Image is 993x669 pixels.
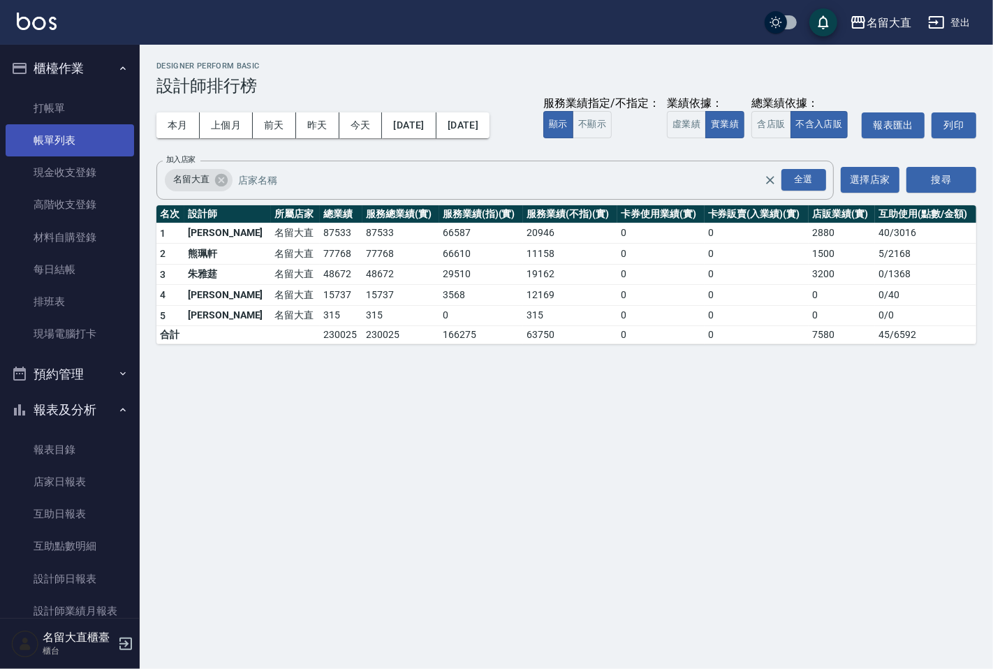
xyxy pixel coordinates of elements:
td: 朱雅莛 [184,264,271,285]
button: 昨天 [296,112,339,138]
button: 顯示 [543,111,573,138]
th: 店販業績(實) [809,205,875,223]
td: 名留大直 [271,223,320,244]
button: 虛業績 [667,111,706,138]
img: Logo [17,13,57,30]
td: 63750 [523,326,617,344]
div: 總業績依據： [751,96,855,111]
button: 實業績 [705,111,744,138]
td: 1500 [809,244,875,265]
td: 11158 [523,244,617,265]
td: 19162 [523,264,617,285]
td: 名留大直 [271,305,320,326]
button: 今天 [339,112,383,138]
button: 前天 [253,112,296,138]
th: 所屬店家 [271,205,320,223]
h5: 名留大直櫃臺 [43,631,114,645]
td: 315 [362,305,439,326]
td: 166275 [439,326,523,344]
a: 每日結帳 [6,253,134,286]
td: 12169 [523,285,617,306]
button: 不含入店販 [790,111,848,138]
td: 0 [617,326,705,344]
td: 0 [705,264,809,285]
a: 高階收支登錄 [6,189,134,221]
button: 本月 [156,112,200,138]
td: 87533 [320,223,362,244]
a: 設計師業績月報表 [6,595,134,627]
td: 0 / 1368 [875,264,976,285]
td: 熊珮軒 [184,244,271,265]
a: 互助點數明細 [6,530,134,562]
th: 服務業績(不指)(實) [523,205,617,223]
td: 230025 [320,326,362,344]
button: Open [779,166,829,193]
td: 名留大直 [271,244,320,265]
td: 5 / 2168 [875,244,976,265]
td: 315 [320,305,362,326]
td: [PERSON_NAME] [184,305,271,326]
td: 2880 [809,223,875,244]
th: 服務業績(指)(實) [439,205,523,223]
span: 名留大直 [165,172,218,186]
td: [PERSON_NAME] [184,223,271,244]
td: 3568 [439,285,523,306]
a: 材料自購登錄 [6,221,134,253]
td: 315 [523,305,617,326]
a: 設計師日報表 [6,563,134,595]
td: 230025 [362,326,439,344]
td: 0 / 0 [875,305,976,326]
a: 店家日報表 [6,466,134,498]
th: 設計師 [184,205,271,223]
button: 列印 [932,112,976,138]
button: 不顯示 [573,111,612,138]
div: 名留大直 [867,14,911,31]
td: 0 [705,244,809,265]
td: 0 [809,305,875,326]
span: 5 [160,310,165,321]
td: 3200 [809,264,875,285]
span: 4 [160,289,165,300]
a: 打帳單 [6,92,134,124]
img: Person [11,630,39,658]
span: 3 [160,269,165,280]
th: 名次 [156,205,184,223]
td: 名留大直 [271,264,320,285]
span: 2 [160,248,165,259]
td: 0 [705,285,809,306]
td: 66587 [439,223,523,244]
button: Clear [760,170,780,190]
button: 選擇店家 [841,167,900,193]
td: [PERSON_NAME] [184,285,271,306]
h2: Designer Perform Basic [156,61,976,71]
div: 業績依據： [667,96,744,111]
td: 0 [439,305,523,326]
td: 45 / 6592 [875,326,976,344]
td: 0 [705,223,809,244]
td: 40 / 3016 [875,223,976,244]
th: 互助使用(點數/金額) [875,205,976,223]
th: 卡券使用業績(實) [617,205,705,223]
a: 帳單列表 [6,124,134,156]
input: 店家名稱 [235,168,788,192]
p: 櫃台 [43,645,114,657]
label: 加入店家 [166,154,196,165]
td: 87533 [362,223,439,244]
button: 預約管理 [6,356,134,392]
a: 互助日報表 [6,498,134,530]
div: 服務業績指定/不指定： [543,96,660,111]
td: 0 [705,326,809,344]
td: 0 [705,305,809,326]
th: 總業績 [320,205,362,223]
td: 77768 [320,244,362,265]
button: 含店販 [751,111,790,138]
button: save [809,8,837,36]
h3: 設計師排行榜 [156,76,976,96]
td: 20946 [523,223,617,244]
td: 15737 [320,285,362,306]
button: 報表匯出 [862,112,925,138]
td: 0 [617,264,705,285]
td: 7580 [809,326,875,344]
td: 0 [809,285,875,306]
